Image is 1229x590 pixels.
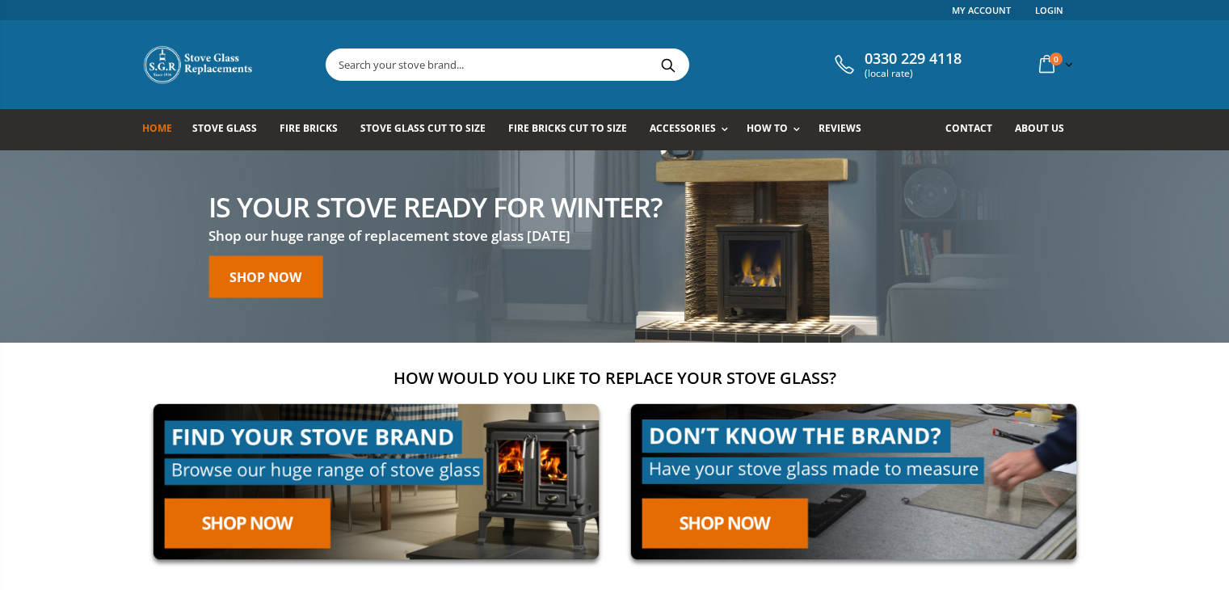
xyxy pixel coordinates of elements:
[326,49,869,80] input: Search your stove brand...
[208,255,322,297] a: Shop now
[819,121,861,135] span: Reviews
[142,44,255,85] img: Stove Glass Replacement
[620,393,1088,571] img: made-to-measure-cta_2cd95ceb-d519-4648-b0cf-d2d338fdf11f.jpg
[747,121,788,135] span: How To
[819,109,873,150] a: Reviews
[208,192,662,220] h2: Is your stove ready for winter?
[865,68,962,79] span: (local rate)
[650,121,715,135] span: Accessories
[1015,121,1064,135] span: About us
[1050,53,1063,65] span: 0
[508,121,627,135] span: Fire Bricks Cut To Size
[945,121,992,135] span: Contact
[142,121,172,135] span: Home
[865,50,962,68] span: 0330 229 4118
[142,393,610,571] img: find-your-brand-cta_9b334d5d-5c94-48ed-825f-d7972bbdebd0.jpg
[208,226,662,245] h3: Shop our huge range of replacement stove glass [DATE]
[280,109,350,150] a: Fire Bricks
[360,121,486,135] span: Stove Glass Cut To Size
[508,109,639,150] a: Fire Bricks Cut To Size
[192,121,257,135] span: Stove Glass
[650,49,687,80] button: Search
[1015,109,1076,150] a: About us
[650,109,735,150] a: Accessories
[142,367,1088,389] h2: How would you like to replace your stove glass?
[192,109,269,150] a: Stove Glass
[1033,48,1076,80] a: 0
[831,50,962,79] a: 0330 229 4118 (local rate)
[142,109,184,150] a: Home
[360,109,498,150] a: Stove Glass Cut To Size
[280,121,338,135] span: Fire Bricks
[945,109,1004,150] a: Contact
[747,109,808,150] a: How To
